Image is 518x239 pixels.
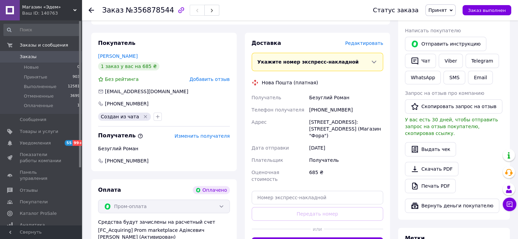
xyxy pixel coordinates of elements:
span: Аналитика [20,222,45,228]
span: [PHONE_NUMBER] [104,157,149,164]
a: Viber [439,54,462,68]
span: Без рейтинга [105,76,139,82]
span: Укажите номер экспресс-накладной [257,59,359,65]
span: Выполненные [24,84,57,90]
svg: Удалить метку [143,114,148,119]
span: 1 [77,103,80,109]
span: Заказы и сообщения [20,42,68,48]
span: Запрос на отзыв про компанию [405,90,484,96]
span: Оплата [98,187,121,193]
button: Скопировать запрос на отзыв [405,99,502,114]
div: Оплачено [193,186,230,194]
span: Отзывы [20,187,38,193]
div: [PHONE_NUMBER] [308,104,384,116]
div: Вернуться назад [89,7,94,14]
span: У вас есть 30 дней, чтобы отправить запрос на отзыв покупателю, скопировав ссылку. [405,117,498,136]
span: Заказ [102,6,124,14]
span: 55 [65,140,73,146]
span: Покупатель [98,40,135,46]
input: Номер экспресс-накладной [252,191,383,204]
span: 3699 [70,93,80,99]
div: 1 заказ у вас на 685 ₴ [98,62,159,70]
span: Доставка [252,40,281,46]
span: Сообщения [20,117,46,123]
button: SMS [443,71,465,84]
button: Заказ выполнен [462,5,511,15]
span: или [311,226,324,233]
button: Email [468,71,493,84]
span: Редактировать [345,40,383,46]
div: 685 ₴ [308,166,384,185]
input: Поиск [3,24,80,36]
span: Оплаченные [24,103,53,109]
span: Получатель [98,132,143,139]
div: Ваш ID: 140763 [22,10,82,16]
button: Чат с покупателем [503,198,516,211]
span: Новые [24,64,39,70]
div: Безуглий Роман [98,145,230,152]
span: №356878544 [126,6,174,14]
div: [STREET_ADDRESS]: [STREET_ADDRESS] (Магазин "Фора") [308,116,384,142]
span: Создан из чата [101,114,139,119]
a: Скачать PDF [405,162,458,176]
a: Telegram [466,54,499,68]
span: Покупатели [20,199,48,205]
button: Вернуть деньги покупателю [405,199,499,213]
span: Магазин «Эдем» [22,4,73,10]
button: Чат [405,54,436,68]
span: Принятые [24,74,47,80]
span: Оценочная стоимость [252,170,279,182]
button: Выдать чек [405,142,456,156]
span: Изменить получателя [174,133,230,139]
span: Заказ выполнен [468,8,506,13]
span: 0 [77,64,80,70]
div: Безуглий Роман [308,91,384,104]
span: Товары и услуги [20,129,58,135]
span: 12581 [68,84,80,90]
span: Дата отправки [252,145,289,151]
div: [PHONE_NUMBER] [104,100,149,107]
a: [PERSON_NAME] [98,53,138,59]
div: Получатель [308,154,384,166]
span: Написать покупателю [405,28,461,33]
div: Нова Пошта (платная) [260,79,320,86]
span: 903 [73,74,80,80]
a: Печать PDF [405,179,456,193]
span: Принят [428,7,447,13]
a: WhatsApp [405,71,441,84]
span: Телефон получателя [252,107,304,113]
span: Добавить отзыв [189,76,230,82]
span: [EMAIL_ADDRESS][DOMAIN_NAME] [105,89,188,94]
span: Отмененные [24,93,53,99]
span: Получатель [252,95,281,100]
div: Статус заказа [373,7,419,14]
span: Показатели работы компании [20,152,63,164]
span: Уведомления [20,140,51,146]
div: [DATE] [308,142,384,154]
span: 99+ [73,140,84,146]
span: Панель управления [20,169,63,182]
span: Плательщик [252,157,283,163]
button: Отправить инструкцию [405,37,486,51]
span: Адрес [252,119,267,125]
span: Заказы [20,54,36,60]
span: Каталог ProSale [20,210,57,217]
